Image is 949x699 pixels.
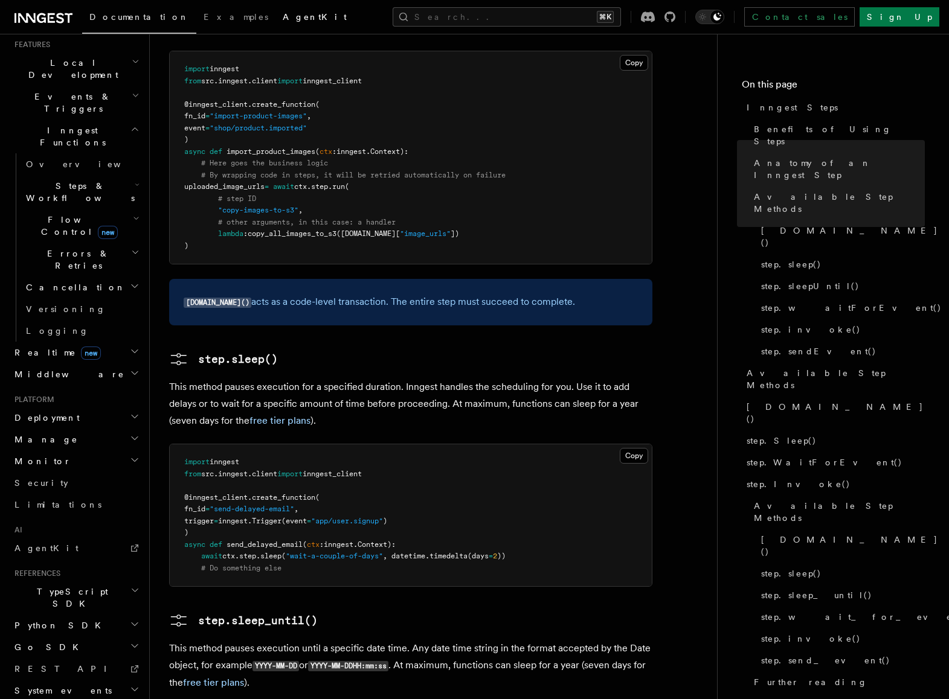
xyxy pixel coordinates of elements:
button: Local Development [10,52,142,86]
a: [DOMAIN_NAME]() [742,396,925,430]
span: Python SDK [10,619,108,631]
button: Deployment [10,407,142,429]
button: Copy [620,448,648,464]
a: step.wait_for_event() [756,606,925,628]
span: import [277,470,303,478]
span: Manage [10,433,78,445]
span: @inngest_client [184,493,248,502]
span: # Do something else [201,564,281,572]
span: timedelta [429,552,468,560]
span: await [201,552,222,560]
span: Errors & Retries [21,247,131,272]
a: Sign Up [860,7,939,27]
span: = [265,182,269,191]
a: Logging [21,320,142,342]
p: acts as a code-level transaction. The entire step must succeed to complete. [184,293,638,311]
span: "app/user.signup" [311,517,383,525]
button: Python SDK [10,614,142,636]
span: Trigger [252,517,281,525]
span: Context): [370,147,408,156]
span: Further reading [754,676,867,688]
span: . [248,470,252,478]
span: Deployment [10,412,80,424]
span: Realtime [10,346,101,359]
span: = [489,552,493,560]
button: Realtimenew [10,342,142,363]
span: event [184,124,205,132]
span: import_product_images [227,147,315,156]
span: Platform [10,395,54,404]
span: from [184,77,201,85]
span: inngest [218,470,248,478]
span: client [252,470,277,478]
span: . [248,100,252,109]
span: = [214,517,218,525]
span: ([DOMAIN_NAME][ [336,229,400,238]
div: Inngest Functions [10,153,142,342]
a: REST API [10,658,142,680]
span: fn_id [184,112,205,120]
a: step.sleepUntil() [756,275,925,297]
span: . [307,182,311,191]
a: Security [10,472,142,494]
a: Overview [21,153,142,175]
a: AgentKit [10,537,142,559]
span: . [353,540,358,549]
span: ) [383,517,387,525]
button: Monitor [10,450,142,472]
span: : [332,147,336,156]
button: Go SDK [10,636,142,658]
span: Local Development [10,57,132,81]
p: This method pauses execution for a specified duration. Inngest handles the scheduling for you. Us... [169,378,652,429]
span: Inngest Steps [747,101,838,113]
a: Versioning [21,298,142,320]
span: AgentKit [283,12,347,22]
span: , [294,505,298,513]
span: step.sleep() [761,567,822,579]
a: step.sendEvent() [756,340,925,362]
span: src [201,77,214,85]
span: ) [184,241,188,250]
span: . [214,77,218,85]
span: step.WaitForEvent() [747,456,902,468]
span: step.sendEvent() [761,345,877,357]
span: Features [10,40,50,49]
span: run [332,182,345,191]
span: send_delayed_email [227,540,303,549]
span: Anatomy of an Inngest Step [754,157,925,181]
span: Steps & Workflows [21,180,135,204]
p: This method pauses execution until a specific date time. Any date time string in the format accep... [169,640,652,691]
span: inngest [210,65,239,73]
span: . [256,552,260,560]
span: ( [281,552,286,560]
a: Available Step Methods [742,362,925,396]
span: REST API [14,664,117,674]
a: step.sleep() [756,254,925,275]
span: inngest [324,540,353,549]
span: AI [10,525,22,535]
span: Available Step Methods [747,367,925,391]
span: step [311,182,328,191]
span: Events & Triggers [10,91,132,115]
span: client [252,77,277,85]
span: . [214,470,218,478]
span: . [235,552,239,560]
span: fn_id [184,505,205,513]
span: "image_urls" [400,229,451,238]
button: Cancellation [21,276,142,298]
span: step [239,552,256,560]
span: step.invoke() [761,633,861,645]
span: (days [468,552,489,560]
span: [DOMAIN_NAME]() [761,225,938,249]
span: step.Invoke() [747,478,851,490]
span: step.sleep_until() [761,589,872,601]
span: async [184,147,205,156]
span: , [298,206,303,214]
span: Middleware [10,368,124,380]
span: import [184,65,210,73]
a: Anatomy of an Inngest Step [749,152,925,186]
span: , [307,112,311,120]
span: Logging [26,326,89,336]
span: step.waitForEvent() [761,302,942,314]
button: Copy [620,55,648,71]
